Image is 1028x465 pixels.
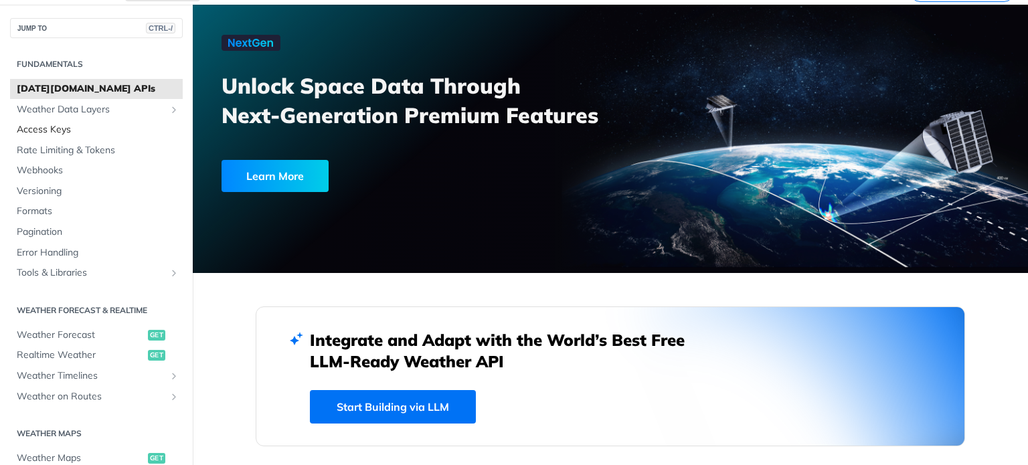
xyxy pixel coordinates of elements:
[10,222,183,242] a: Pagination
[148,350,165,361] span: get
[17,144,179,157] span: Rate Limiting & Tokens
[10,58,183,70] h2: Fundamentals
[10,366,183,386] a: Weather TimelinesShow subpages for Weather Timelines
[169,391,179,402] button: Show subpages for Weather on Routes
[10,325,183,345] a: Weather Forecastget
[222,71,625,130] h3: Unlock Space Data Through Next-Generation Premium Features
[10,304,183,316] h2: Weather Forecast & realtime
[146,23,175,33] span: CTRL-/
[10,100,183,120] a: Weather Data LayersShow subpages for Weather Data Layers
[17,185,179,198] span: Versioning
[10,161,183,181] a: Webhooks
[17,103,165,116] span: Weather Data Layers
[17,123,179,136] span: Access Keys
[10,345,183,365] a: Realtime Weatherget
[17,246,179,260] span: Error Handling
[17,329,145,342] span: Weather Forecast
[10,181,183,201] a: Versioning
[10,18,183,38] button: JUMP TOCTRL-/
[17,164,179,177] span: Webhooks
[169,268,179,278] button: Show subpages for Tools & Libraries
[17,266,165,280] span: Tools & Libraries
[10,428,183,440] h2: Weather Maps
[169,104,179,115] button: Show subpages for Weather Data Layers
[10,141,183,161] a: Rate Limiting & Tokens
[17,82,179,96] span: [DATE][DOMAIN_NAME] APIs
[10,79,183,99] a: [DATE][DOMAIN_NAME] APIs
[148,453,165,464] span: get
[148,330,165,341] span: get
[17,349,145,362] span: Realtime Weather
[310,329,705,372] h2: Integrate and Adapt with the World’s Best Free LLM-Ready Weather API
[222,35,280,51] img: NextGen
[222,160,329,192] div: Learn More
[17,369,165,383] span: Weather Timelines
[10,243,183,263] a: Error Handling
[17,452,145,465] span: Weather Maps
[17,205,179,218] span: Formats
[10,387,183,407] a: Weather on RoutesShow subpages for Weather on Routes
[17,390,165,403] span: Weather on Routes
[10,263,183,283] a: Tools & LibrariesShow subpages for Tools & Libraries
[17,225,179,239] span: Pagination
[222,160,544,192] a: Learn More
[169,371,179,381] button: Show subpages for Weather Timelines
[10,120,183,140] a: Access Keys
[10,201,183,221] a: Formats
[310,390,476,424] a: Start Building via LLM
